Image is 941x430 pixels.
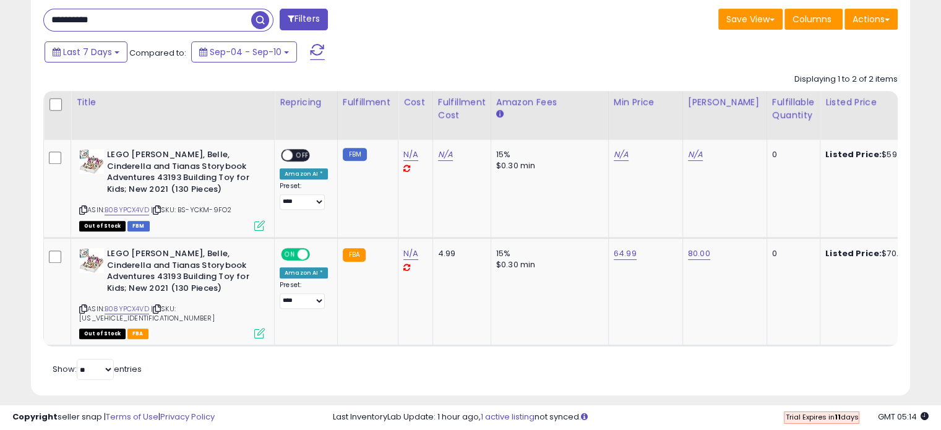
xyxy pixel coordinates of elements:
[105,304,149,314] a: B08YPCX4VD
[76,96,269,109] div: Title
[280,182,328,210] div: Preset:
[772,248,810,259] div: 0
[127,221,150,231] span: FBM
[53,363,142,375] span: Show: entries
[772,149,810,160] div: 0
[403,96,428,109] div: Cost
[496,160,599,171] div: $0.30 min
[293,150,312,161] span: OFF
[79,149,104,174] img: 51mog17NPaL._SL40_.jpg
[280,281,328,309] div: Preset:
[129,47,186,59] span: Compared to:
[160,411,215,423] a: Privacy Policy
[844,9,898,30] button: Actions
[63,46,112,58] span: Last 7 Days
[280,9,328,30] button: Filters
[718,9,783,30] button: Save View
[496,259,599,270] div: $0.30 min
[280,96,332,109] div: Repricing
[496,248,599,259] div: 15%
[79,329,126,339] span: All listings that are currently out of stock and unavailable for purchase on Amazon
[834,412,840,422] b: 11
[79,149,265,230] div: ASIN:
[333,411,929,423] div: Last InventoryLab Update: 1 hour ago, not synced.
[308,249,328,260] span: OFF
[343,148,367,161] small: FBM
[784,9,843,30] button: Columns
[825,247,882,259] b: Listed Price:
[127,329,148,339] span: FBA
[191,41,297,62] button: Sep-04 - Sep-10
[403,247,418,260] a: N/A
[614,96,677,109] div: Min Price
[825,96,932,109] div: Listed Price
[688,247,710,260] a: 80.00
[496,109,504,120] small: Amazon Fees.
[614,148,629,161] a: N/A
[107,149,257,198] b: LEGO [PERSON_NAME], Belle, Cinderella and Tianas Storybook Adventures 43193 Building Toy for Kids...
[496,96,603,109] div: Amazon Fees
[688,148,703,161] a: N/A
[825,149,928,160] div: $59.99
[106,411,158,423] a: Terms of Use
[107,248,257,297] b: LEGO [PERSON_NAME], Belle, Cinderella and Tianas Storybook Adventures 43193 Building Toy for Kids...
[438,248,481,259] div: 4.99
[825,248,928,259] div: $70.00
[12,411,58,423] strong: Copyright
[79,304,215,322] span: | SKU: [US_VEHICLE_IDENTIFICATION_NUMBER]
[496,149,599,160] div: 15%
[878,411,929,423] span: 2025-09-18 05:14 GMT
[79,248,265,337] div: ASIN:
[45,41,127,62] button: Last 7 Days
[79,248,104,273] img: 51mog17NPaL._SL40_.jpg
[688,96,762,109] div: [PERSON_NAME]
[12,411,215,423] div: seller snap | |
[794,74,898,85] div: Displaying 1 to 2 of 2 items
[403,148,418,161] a: N/A
[785,412,858,422] span: Trial Expires in days
[793,13,831,25] span: Columns
[79,221,126,231] span: All listings that are currently out of stock and unavailable for purchase on Amazon
[614,247,637,260] a: 64.99
[481,411,535,423] a: 1 active listing
[210,46,281,58] span: Sep-04 - Sep-10
[282,249,298,260] span: ON
[825,148,882,160] b: Listed Price:
[343,96,393,109] div: Fulfillment
[105,205,149,215] a: B08YPCX4VD
[438,96,486,122] div: Fulfillment Cost
[343,248,366,262] small: FBA
[280,168,328,179] div: Amazon AI *
[438,148,453,161] a: N/A
[151,205,231,215] span: | SKU: BS-YCKM-9FO2
[280,267,328,278] div: Amazon AI *
[772,96,815,122] div: Fulfillable Quantity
